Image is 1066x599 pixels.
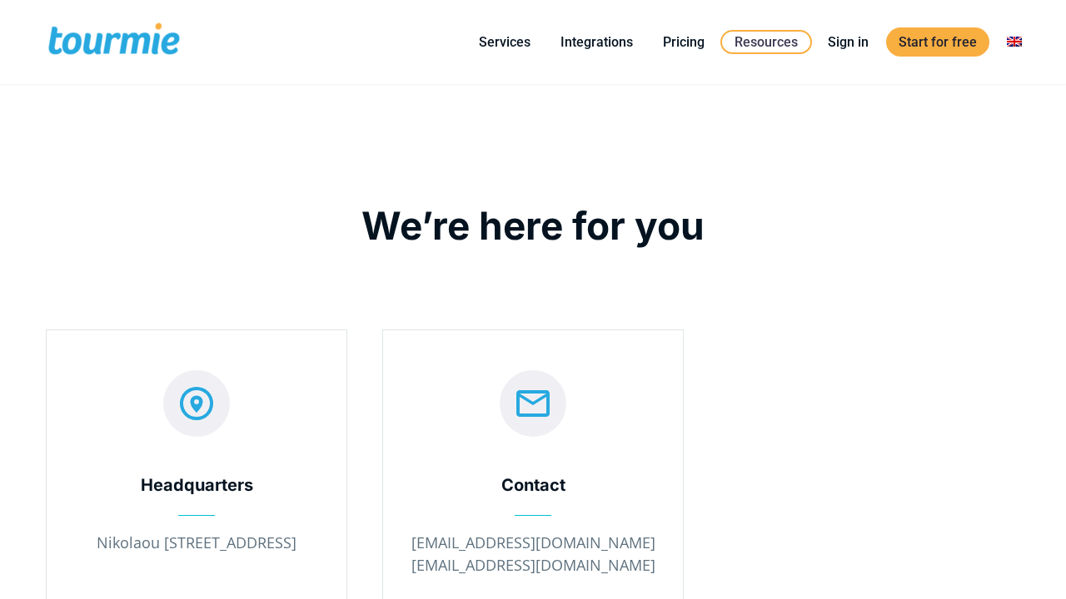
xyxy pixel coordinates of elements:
[466,32,543,52] a: Services
[471,373,595,434] span: 
[72,532,321,554] p: Nikolaou [STREET_ADDRESS]
[135,373,258,434] span: 
[720,30,812,54] a: Resources
[46,203,1020,248] h1: We’re here for you
[72,475,321,496] div: Headquarters
[408,532,658,577] p: [EMAIL_ADDRESS][DOMAIN_NAME] [EMAIL_ADDRESS][DOMAIN_NAME]
[886,27,989,57] a: Start for free
[815,32,881,52] a: Sign in
[548,32,645,52] a: Integrations
[650,32,717,52] a: Pricing
[408,475,658,496] div: Contact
